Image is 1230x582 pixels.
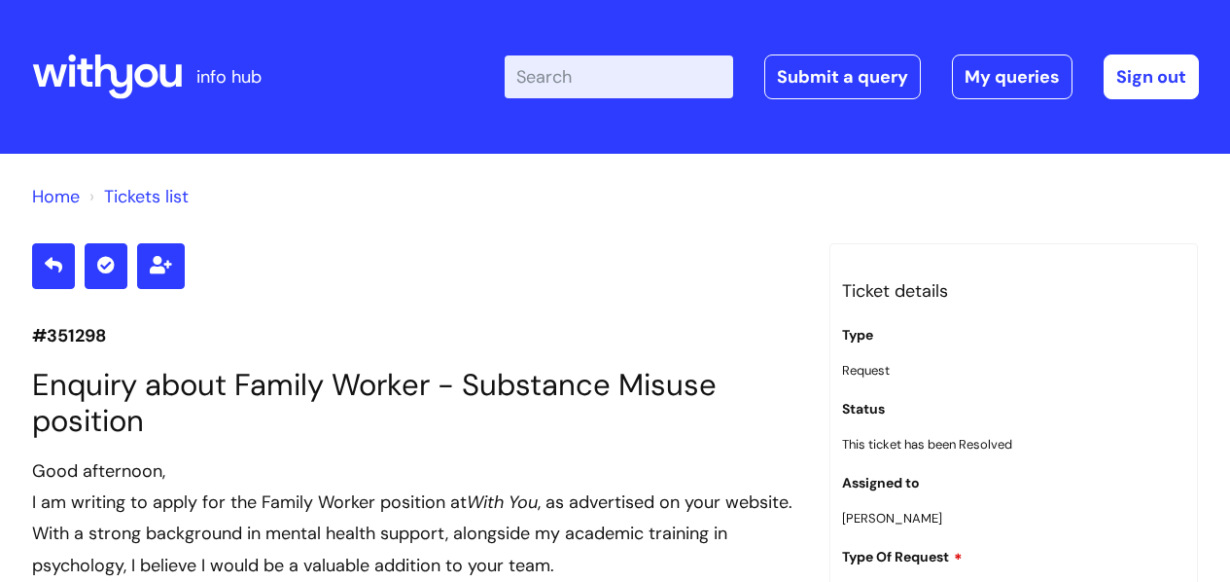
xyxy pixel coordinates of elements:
[842,433,1186,455] p: This ticket has been Resolved
[842,401,885,418] label: Status
[764,55,921,99] a: Submit a query
[32,487,800,581] div: I am writing to apply for the Family Worker position at , as advertised on your website. With a s...
[196,61,262,92] p: info hub
[952,55,1072,99] a: My queries
[1104,55,1199,99] a: Sign out
[842,359,1186,382] p: Request
[467,491,538,514] em: With You
[32,185,80,208] a: Home
[505,55,1199,99] div: | -
[842,475,920,491] label: Assigned to
[842,546,963,565] label: Type Of Request
[32,455,800,487] div: Good afternoon,
[505,55,733,98] input: Search
[32,181,80,212] li: Solution home
[32,367,800,439] h1: Enquiry about Family Worker - Substance Misuse position
[842,275,1186,307] h3: Ticket details
[85,181,189,212] li: Tickets list
[32,320,800,351] p: #351298
[842,327,873,344] label: Type
[842,507,1186,529] p: [PERSON_NAME]
[104,185,189,208] a: Tickets list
